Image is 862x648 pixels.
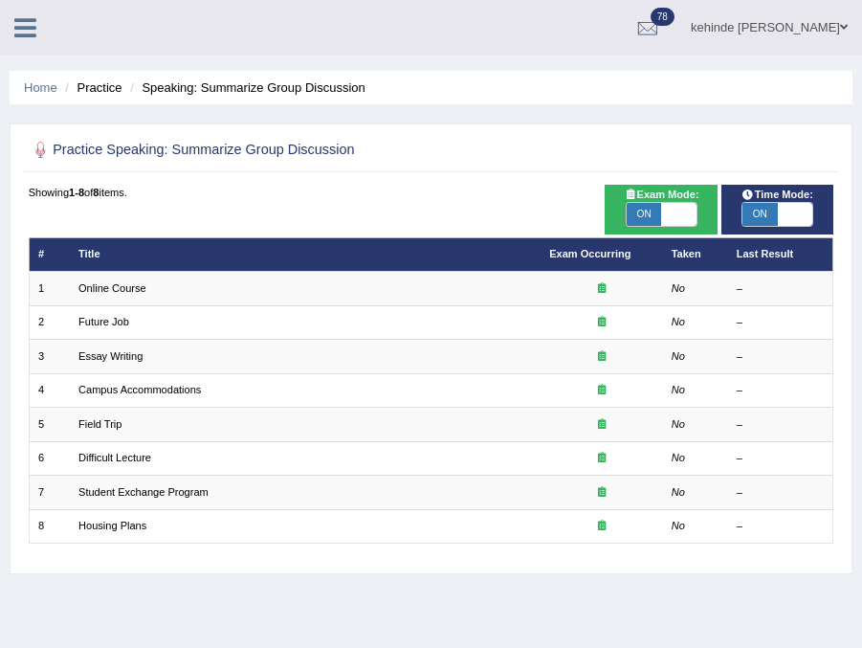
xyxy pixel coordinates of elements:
[29,408,70,441] td: 5
[29,138,528,163] h2: Practice Speaking: Summarize Group Discussion
[549,383,653,398] div: Exam occurring question
[737,417,824,433] div: –
[737,281,824,297] div: –
[742,203,777,226] span: ON
[735,187,819,204] span: Time Mode:
[78,282,146,294] a: Online Course
[78,418,122,430] a: Field Trip
[549,451,653,466] div: Exam occurring question
[549,485,653,501] div: Exam occurring question
[737,349,824,365] div: –
[60,78,122,97] li: Practice
[93,187,99,198] b: 8
[672,384,685,395] em: No
[29,237,70,271] th: #
[70,237,541,271] th: Title
[69,187,84,198] b: 1-8
[672,350,685,362] em: No
[78,520,146,531] a: Housing Plans
[672,520,685,531] em: No
[29,441,70,475] td: 6
[549,315,653,330] div: Exam occurring question
[78,452,151,463] a: Difficult Lecture
[29,340,70,373] td: 3
[672,452,685,463] em: No
[617,187,705,204] span: Exam Mode:
[549,519,653,534] div: Exam occurring question
[549,417,653,433] div: Exam occurring question
[737,383,824,398] div: –
[737,485,824,501] div: –
[125,78,365,97] li: Speaking: Summarize Group Discussion
[78,486,209,498] a: Student Exchange Program
[29,305,70,339] td: 2
[672,418,685,430] em: No
[727,237,833,271] th: Last Result
[29,185,834,200] div: Showing of items.
[662,237,727,271] th: Taken
[737,451,824,466] div: –
[29,373,70,407] td: 4
[78,350,143,362] a: Essay Writing
[549,248,630,259] a: Exam Occurring
[549,349,653,365] div: Exam occurring question
[605,185,718,235] div: Show exams occurring in exams
[549,281,653,297] div: Exam occurring question
[651,8,674,26] span: 78
[24,80,57,95] a: Home
[627,203,661,226] span: ON
[737,315,824,330] div: –
[78,316,129,327] a: Future Job
[737,519,824,534] div: –
[672,282,685,294] em: No
[78,384,201,395] a: Campus Accommodations
[672,316,685,327] em: No
[672,486,685,498] em: No
[29,509,70,543] td: 8
[29,272,70,305] td: 1
[29,476,70,509] td: 7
